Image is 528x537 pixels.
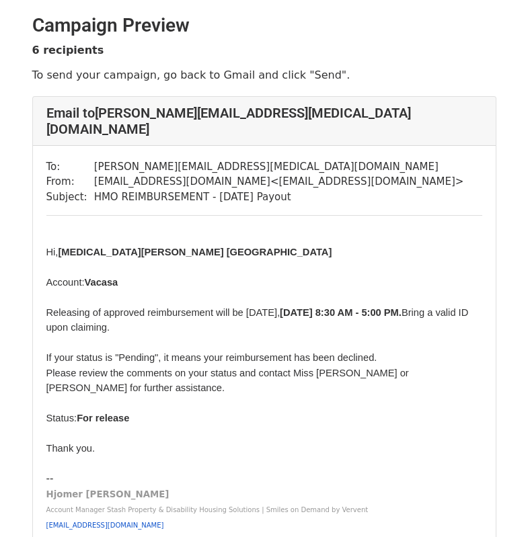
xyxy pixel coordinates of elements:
td: Subject: [46,190,94,205]
td: From: [46,174,94,190]
span: If your status is "Pending", it means your reimbursement has been declined. Please review the com... [46,352,409,393]
span: For release [77,413,129,423]
span: Hjomer [PERSON_NAME] [46,489,169,499]
p: To send your campaign, go back to Gmail and click "Send". [32,68,496,82]
td: [PERSON_NAME][EMAIL_ADDRESS][MEDICAL_DATA][DOMAIN_NAME] [94,159,464,175]
td: [EMAIL_ADDRESS][DOMAIN_NAME] < [EMAIL_ADDRESS][DOMAIN_NAME] > [94,174,464,190]
h2: Campaign Preview [32,14,496,37]
span: Hi, [46,247,59,257]
span: Account Manager Stash Property & Disability Housing Solutions | Smiles on Demand by Vervent [46,506,369,513]
h4: Email to [PERSON_NAME][EMAIL_ADDRESS][MEDICAL_DATA][DOMAIN_NAME] [46,105,482,137]
span: [MEDICAL_DATA][PERSON_NAME] [GEOGRAPHIC_DATA] [58,247,332,257]
span: Releasing of approved reimbursement will be [DATE], [46,307,280,318]
span: Account: [46,277,85,288]
a: [EMAIL_ADDRESS][DOMAIN_NAME] [46,522,164,529]
span: Vacasa [85,277,118,288]
td: To: [46,159,94,175]
td: HMO REIMBURSEMENT - [DATE] Payout [94,190,464,205]
span: -- [46,472,54,485]
span: Status: [46,413,77,423]
strong: 6 recipients [32,44,104,56]
span: Thank you. [46,443,96,454]
span: [DATE] 8:30 AM - 5:00 PM. [280,307,402,318]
